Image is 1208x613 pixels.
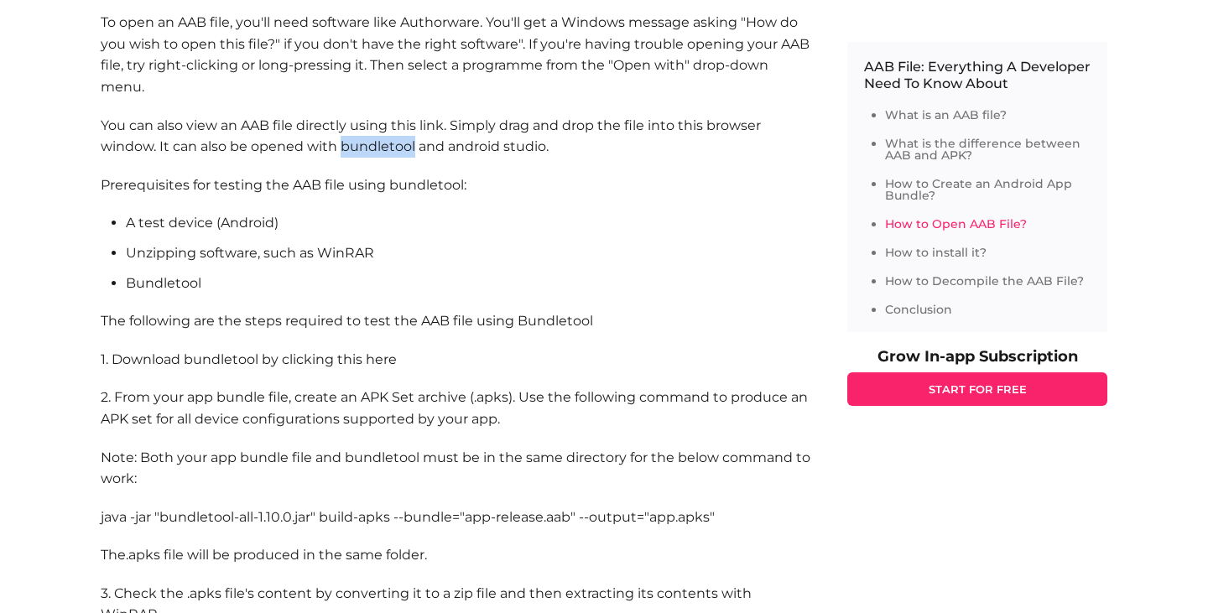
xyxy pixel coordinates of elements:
a: How to install it? [885,245,987,260]
a: How to Open AAB File? [885,216,1027,231]
p: 2. From your app bundle file, create an APK Set archive (.apks). Use the following command to pro... [101,387,814,429]
p: The following are the steps required to test the AAB file using Bundletool [101,310,814,332]
p: java -jar "bundletool-all-1.10.0.jar" build-apks --bundle="app-release.aab" --output="app.apks" [101,507,814,528]
p: Prerequisites for testing the AAB file using bundletool: [101,174,814,196]
a: How to Create an Android App Bundle? [885,176,1072,203]
p: You can also view an AAB file directly using this link. Simply drag and drop the file into this b... [101,115,814,158]
li: A test device (Android) [126,212,814,234]
a: What is the difference between AAB and APK? [885,136,1080,163]
a: What is an AAB file? [885,107,1007,122]
p: Grow In-app Subscription [847,349,1107,364]
p: AAB File: Everything A Developer Need To Know About [864,59,1091,92]
a: START FOR FREE [847,372,1107,406]
p: 1. Download bundletool by clicking this here [101,349,814,371]
p: The.apks file will be produced in the same folder. [101,544,814,566]
a: How to Decompile the AAB File? [885,273,1084,288]
p: To open an AAB file, you'll need software like Authorware. You'll get a Windows message asking "H... [101,12,814,97]
li: Bundletool [126,273,814,294]
li: Unzipping software, such as WinRAR [126,242,814,264]
a: Conclusion [885,302,952,317]
p: Note: Both your app bundle file and bundletool must be in the same directory for the below comman... [101,447,814,490]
